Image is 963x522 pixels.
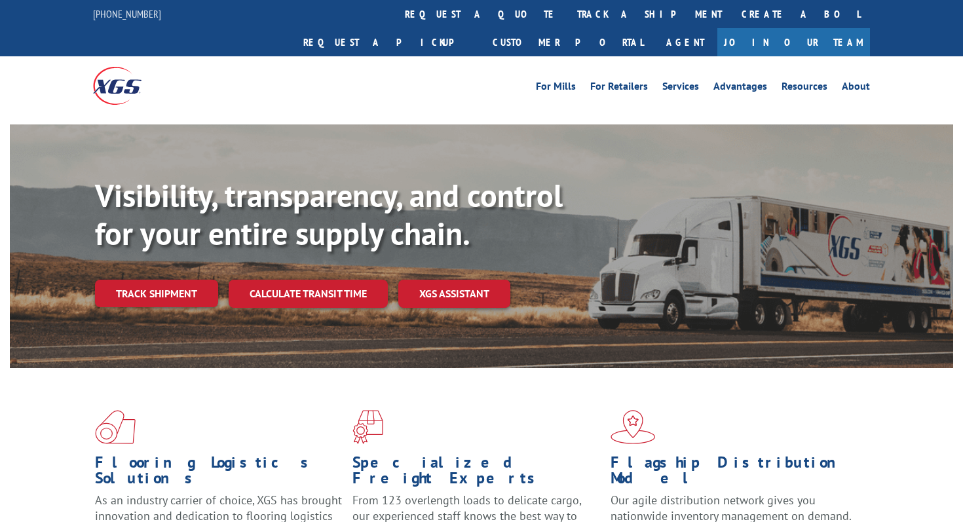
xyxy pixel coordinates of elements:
h1: Specialized Freight Experts [352,455,600,493]
a: Advantages [713,81,767,96]
a: For Mills [536,81,576,96]
a: [PHONE_NUMBER] [93,7,161,20]
a: Customer Portal [483,28,653,56]
a: Request a pickup [293,28,483,56]
h1: Flagship Distribution Model [611,455,858,493]
a: For Retailers [590,81,648,96]
a: Calculate transit time [229,280,388,308]
b: Visibility, transparency, and control for your entire supply chain. [95,175,563,253]
a: Track shipment [95,280,218,307]
a: Services [662,81,699,96]
a: Resources [782,81,827,96]
a: XGS ASSISTANT [398,280,510,308]
img: xgs-icon-focused-on-flooring-red [352,410,383,444]
a: Agent [653,28,717,56]
img: xgs-icon-total-supply-chain-intelligence-red [95,410,136,444]
a: About [842,81,870,96]
h1: Flooring Logistics Solutions [95,455,343,493]
a: Join Our Team [717,28,870,56]
img: xgs-icon-flagship-distribution-model-red [611,410,656,444]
